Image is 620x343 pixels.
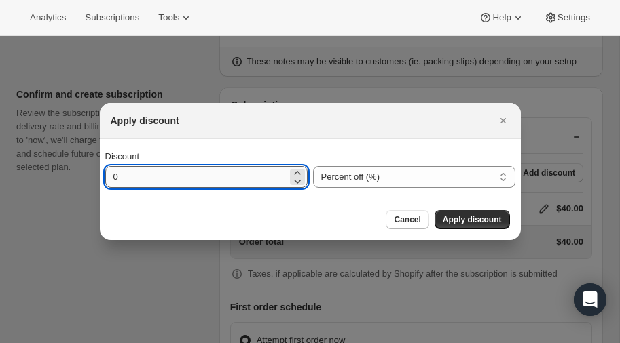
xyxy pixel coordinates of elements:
span: Apply discount [443,214,502,225]
button: Subscriptions [77,8,147,27]
button: Close [494,111,513,130]
span: Subscriptions [85,12,139,23]
button: Help [471,8,532,27]
button: Apply discount [435,210,510,229]
span: Tools [158,12,179,23]
span: Help [492,12,511,23]
h2: Apply discount [111,114,179,127]
span: Cancel [394,214,420,225]
span: Discount [105,151,140,161]
button: Settings [536,8,598,27]
button: Tools [150,8,201,27]
button: Analytics [22,8,74,27]
span: Analytics [30,12,66,23]
div: Open Intercom Messenger [574,283,606,316]
button: Cancel [386,210,428,229]
span: Settings [558,12,590,23]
